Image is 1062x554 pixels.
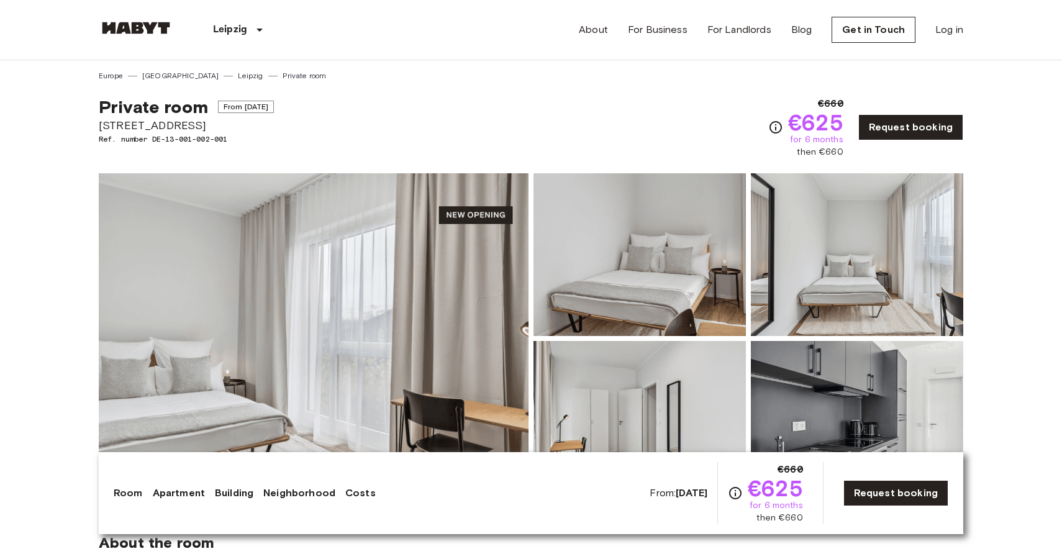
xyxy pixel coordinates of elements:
a: Leipzig [238,70,263,81]
svg: Check cost overview for full price breakdown. Please note that discounts apply to new joiners onl... [768,120,783,135]
span: then €660 [797,146,843,158]
span: for 6 months [750,499,803,512]
span: Private room [99,96,208,117]
a: Request booking [843,480,948,506]
a: Building [215,486,253,501]
span: €625 [788,111,843,134]
img: Picture of unit DE-13-001-002-001 [533,341,746,504]
a: Blog [791,22,812,37]
p: Leipzig [213,22,247,37]
a: For Landlords [707,22,771,37]
img: Picture of unit DE-13-001-002-001 [533,173,746,336]
span: €660 [818,96,843,111]
span: [STREET_ADDRESS] [99,117,274,134]
span: €625 [748,477,803,499]
span: then €660 [756,512,802,524]
span: From: [650,486,707,500]
span: €660 [778,462,803,477]
img: Picture of unit DE-13-001-002-001 [751,173,963,336]
a: Neighborhood [263,486,335,501]
svg: Check cost overview for full price breakdown. Please note that discounts apply to new joiners onl... [728,486,743,501]
a: Room [114,486,143,501]
span: From [DATE] [218,101,275,113]
a: Private room [283,70,327,81]
a: About [579,22,608,37]
b: [DATE] [676,487,707,499]
img: Picture of unit DE-13-001-002-001 [751,341,963,504]
a: Apartment [153,486,205,501]
a: Log in [935,22,963,37]
span: Ref. number DE-13-001-002-001 [99,134,274,145]
a: Europe [99,70,123,81]
span: for 6 months [790,134,843,146]
span: About the room [99,534,963,552]
a: For Business [628,22,688,37]
img: Habyt [99,22,173,34]
a: Get in Touch [832,17,915,43]
img: Marketing picture of unit DE-13-001-002-001 [99,173,529,504]
a: [GEOGRAPHIC_DATA] [142,70,219,81]
a: Request booking [858,114,963,140]
a: Costs [345,486,376,501]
